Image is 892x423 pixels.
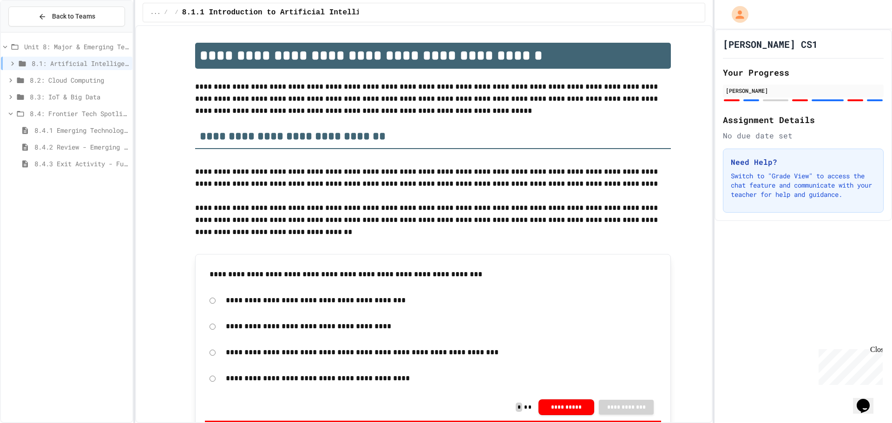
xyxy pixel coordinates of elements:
h1: [PERSON_NAME] CS1 [723,38,818,51]
span: ... [151,9,161,16]
span: 8.4.3 Exit Activity - Future Tech Challenge [34,159,129,169]
div: Chat with us now!Close [4,4,64,59]
span: / [175,9,178,16]
iframe: chat widget [815,345,883,385]
span: 8.3: IoT & Big Data [30,92,129,102]
h2: Assignment Details [723,113,884,126]
span: 8.4.2 Review - Emerging Technologies: Shaping Our Digital Future [34,142,129,152]
span: Back to Teams [52,12,95,21]
div: No due date set [723,130,884,141]
iframe: chat widget [853,386,883,414]
button: Back to Teams [8,7,125,26]
p: Switch to "Grade View" to access the chat feature and communicate with your teacher for help and ... [731,171,876,199]
h3: Need Help? [731,156,876,168]
span: Unit 8: Major & Emerging Technologies [24,42,129,52]
span: 8.2: Cloud Computing [30,75,129,85]
span: / [164,9,167,16]
span: 8.1.1 Introduction to Artificial Intelligence [182,7,383,18]
h2: Your Progress [723,66,884,79]
div: [PERSON_NAME] [726,86,881,95]
div: My Account [722,4,751,25]
span: 8.4.1 Emerging Technologies: Shaping Our Digital Future [34,125,129,135]
span: 8.1: Artificial Intelligence Basics [32,59,129,68]
span: 8.4: Frontier Tech Spotlight [30,109,129,118]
